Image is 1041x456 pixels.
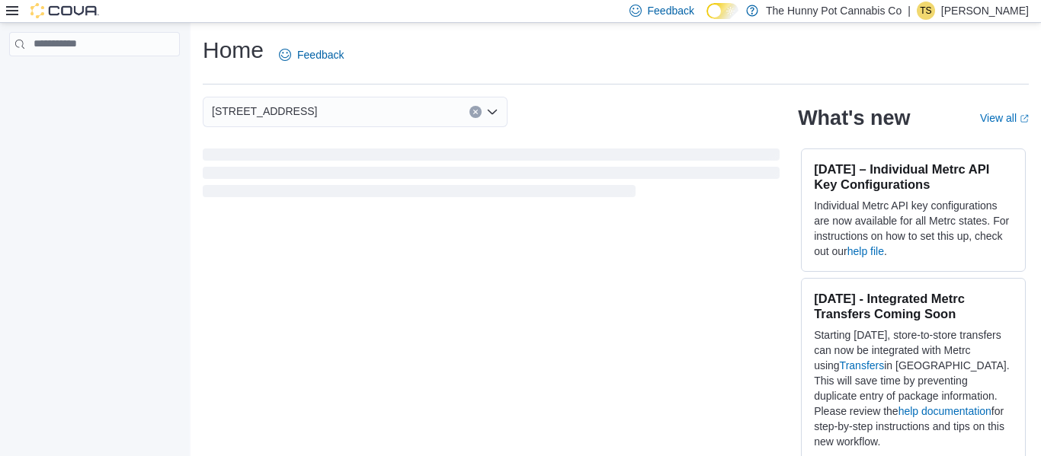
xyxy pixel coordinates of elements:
[30,3,99,18] img: Cova
[9,59,180,96] nav: Complex example
[297,47,344,62] span: Feedback
[814,327,1013,449] p: Starting [DATE], store-to-store transfers can now be integrated with Metrc using in [GEOGRAPHIC_D...
[941,2,1029,20] p: [PERSON_NAME]
[814,291,1013,321] h3: [DATE] - Integrated Metrc Transfers Coming Soon
[469,106,482,118] button: Clear input
[840,359,885,371] a: Transfers
[486,106,498,118] button: Open list of options
[1020,114,1029,123] svg: External link
[920,2,931,20] span: TS
[706,19,707,20] span: Dark Mode
[203,151,780,200] span: Loading
[212,102,317,120] span: [STREET_ADDRESS]
[798,106,910,130] h2: What's new
[917,2,935,20] div: Tash Slothouber
[847,245,884,257] a: help file
[908,2,911,20] p: |
[648,3,694,18] span: Feedback
[273,40,350,70] a: Feedback
[814,198,1013,259] p: Individual Metrc API key configurations are now available for all Metrc states. For instructions ...
[898,405,991,417] a: help documentation
[203,35,264,65] h1: Home
[980,112,1029,124] a: View allExternal link
[706,3,738,19] input: Dark Mode
[766,2,902,20] p: The Hunny Pot Cannabis Co
[814,161,1013,192] h3: [DATE] – Individual Metrc API Key Configurations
